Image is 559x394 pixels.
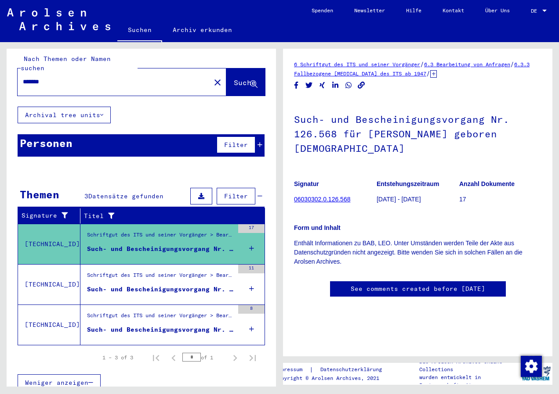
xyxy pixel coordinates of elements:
button: Suche [226,68,265,96]
b: Entstehungszeitraum [377,180,439,187]
div: Signature [22,211,73,220]
div: Schriftgut des ITS und seiner Vorgänger > Bearbeitung von Anfragen > Fallbezogene [MEDICAL_DATA] ... [87,312,234,324]
button: Clear [209,73,226,91]
button: Filter [217,136,255,153]
p: 17 [459,195,541,204]
div: Such- und Bescheinigungsvorgang Nr. 126.568 für [PERSON_NAME] geboren [DEMOGRAPHIC_DATA] [87,244,234,254]
b: Anzahl Dokumente [459,180,515,187]
a: Impressum [275,365,309,374]
a: Archiv erkunden [162,19,243,40]
td: [TECHNICAL_ID] [18,304,80,345]
div: Titel [84,209,256,223]
mat-label: Nach Themen oder Namen suchen [21,55,111,72]
span: / [426,69,430,77]
button: Share on Facebook [292,80,301,91]
button: Share on Twitter [305,80,314,91]
button: Last page [244,349,261,366]
span: DE [531,8,541,14]
p: wurden entwickelt in Partnerschaft mit [419,373,519,389]
img: yv_logo.png [519,362,552,384]
span: / [510,60,514,68]
span: Datensätze gefunden [88,192,163,200]
td: [TECHNICAL_ID] [18,224,80,264]
div: Signature [22,209,82,223]
button: Share on LinkedIn [331,80,340,91]
a: Datenschutzerklärung [313,365,392,374]
button: First page [147,349,165,366]
div: Themen [20,186,59,202]
p: Enthält Informationen zu BAB, LEO. Unter Umständen werden Teile der Akte aus Datenschutzgründen n... [294,239,541,266]
a: 06030302.0.126.568 [294,196,350,203]
button: Next page [226,349,244,366]
button: Share on Xing [318,80,327,91]
div: 1 – 3 of 3 [102,354,133,362]
div: Such- und Bescheinigungsvorgang Nr. 126.569 für [PERSON_NAME] geboren [DEMOGRAPHIC_DATA] [87,285,234,294]
a: 6.3 Bearbeitung von Anfragen [424,61,510,68]
p: [DATE] - [DATE] [377,195,459,204]
a: 6 Schriftgut des ITS und seiner Vorgänger [294,61,420,68]
td: [TECHNICAL_ID] [18,264,80,304]
button: Share on WhatsApp [344,80,353,91]
p: Copyright © Arolsen Archives, 2021 [275,374,392,382]
button: Archival tree units [18,107,111,123]
span: Filter [224,192,248,200]
div: Schriftgut des ITS und seiner Vorgänger > Bearbeitung von Anfragen > Fallbezogene [MEDICAL_DATA] ... [87,271,234,283]
span: Filter [224,141,248,149]
div: Personen [20,135,73,151]
div: Such- und Bescheinigungsvorgang Nr. 611.126 für [PERSON_NAME] geboren [DEMOGRAPHIC_DATA] [87,325,234,334]
mat-icon: close [212,77,223,88]
div: Schriftgut des ITS und seiner Vorgänger > Bearbeitung von Anfragen > Fallbezogene [MEDICAL_DATA] ... [87,231,234,243]
button: Filter [217,188,255,204]
a: See comments created before [DATE] [351,284,485,294]
span: Suche [234,78,256,87]
div: 11 [238,265,265,273]
span: 3 [84,192,88,200]
button: Weniger anzeigen [18,374,101,391]
p: Die Arolsen Archives Online-Collections [419,358,519,373]
div: | [275,365,392,374]
div: 8 [238,305,265,314]
div: Titel [84,211,247,221]
span: / [420,60,424,68]
b: Signatur [294,180,319,187]
img: Zustimmung ändern [521,356,542,377]
h1: Such- und Bescheinigungsvorgang Nr. 126.568 für [PERSON_NAME] geboren [DEMOGRAPHIC_DATA] [294,99,541,167]
div: of 1 [182,353,226,362]
b: Form und Inhalt [294,224,341,231]
button: Copy link [357,80,366,91]
div: 17 [238,224,265,233]
a: Suchen [117,19,162,42]
span: Weniger anzeigen [25,379,88,387]
img: Arolsen_neg.svg [7,8,110,30]
button: Previous page [165,349,182,366]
